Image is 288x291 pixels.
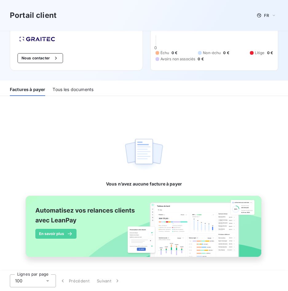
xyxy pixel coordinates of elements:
span: Litige [255,50,265,56]
span: Échu [160,50,169,56]
span: 0 [154,45,157,50]
img: empty state [124,135,164,173]
span: Non-échu [203,50,221,56]
div: Tous les documents [53,83,93,96]
button: Suivant [93,274,124,287]
h3: Portail client [10,10,57,21]
span: Vous n’avez aucune facture à payer [106,181,182,187]
img: banner [20,192,268,268]
span: 100 [15,278,22,284]
button: Nous contacter [18,53,63,63]
span: 0 € [198,56,203,62]
span: 0 € [267,50,273,56]
span: Avoirs non associés [160,56,195,62]
span: 0 € [223,50,229,56]
span: 0 € [172,50,177,56]
div: Factures à payer [10,83,45,96]
img: Company logo [18,35,57,43]
span: FR [264,13,269,18]
button: Précédent [56,274,93,287]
